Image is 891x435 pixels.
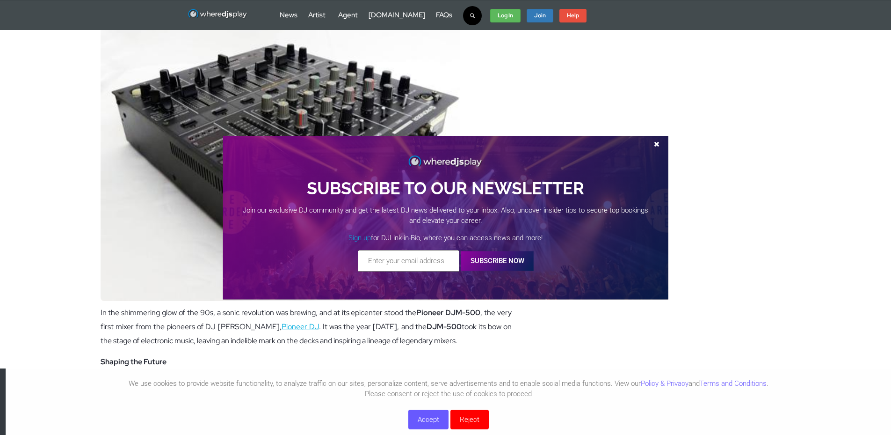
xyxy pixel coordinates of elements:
strong: Shaping the Future [101,357,167,367]
p: We use cookies to provide website functionality, to analyze traffic on our sites, personalize con... [6,378,891,399]
button: Reject [450,410,489,429]
p: for DJLink-in-Bio, where you can access news and more! [241,233,650,243]
a: Policy & Privacy [641,379,688,388]
h2: SUBSCRIBE TO OUR NEWSLETTER [241,178,650,199]
a: Pioneer DJ [282,322,319,332]
strong: Log In [498,12,513,19]
strong: Help [567,12,579,19]
a: FAQs [436,10,452,20]
a: Join [527,9,553,23]
a: News [280,10,297,20]
strong: Pioneer DJM-500 [416,308,480,317]
p: Join our exclusive DJ community and get the latest DJ news delivered to your inbox. Also, uncover... [241,205,650,226]
input: Enter your email address [358,250,459,272]
a: Help [559,9,587,23]
a: Artist [308,10,326,20]
button: SUBSCRIBE NOW [461,251,534,271]
a: Log In [490,9,521,23]
img: WhereDJsPlay Logo [408,155,483,169]
a: Sign up [348,234,371,242]
strong: DJM-500 [427,322,462,332]
a: Terms and Conditions [700,379,767,388]
button: Accept [408,410,449,429]
a: Agent [338,10,358,20]
img: WhereDJsPlay [188,8,248,20]
a: [DOMAIN_NAME] [369,10,425,20]
strong: Join [534,12,546,19]
p: In the shimmering glow of the 90s, a sonic revolution was brewing, and at its epicenter stood the... [101,306,512,348]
